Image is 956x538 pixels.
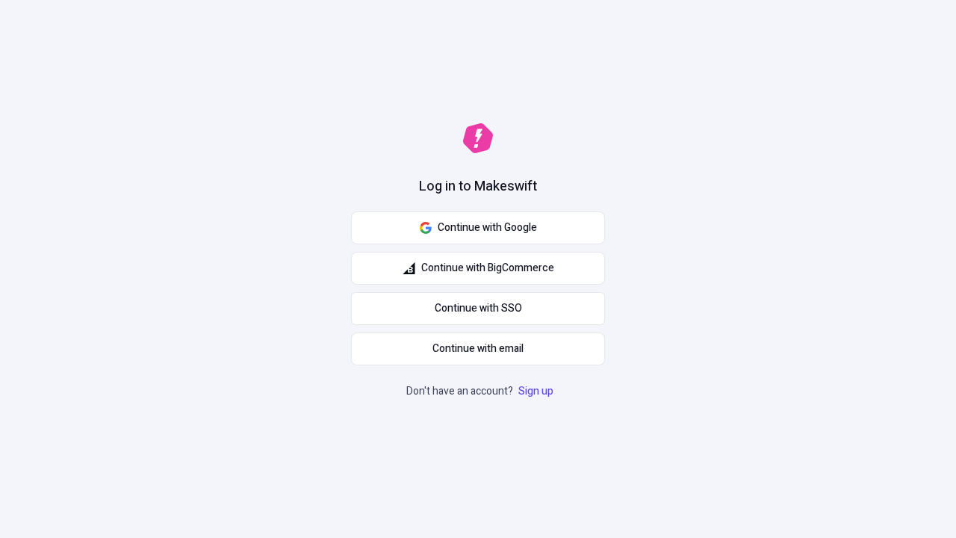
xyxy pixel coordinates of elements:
p: Don't have an account? [406,383,556,400]
button: Continue with Google [351,211,605,244]
h1: Log in to Makeswift [419,177,537,197]
span: Continue with BigCommerce [421,260,554,276]
span: Continue with Google [438,220,537,236]
button: Continue with BigCommerce [351,252,605,285]
button: Continue with email [351,333,605,365]
a: Sign up [515,383,556,399]
a: Continue with SSO [351,292,605,325]
span: Continue with email [432,341,524,357]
